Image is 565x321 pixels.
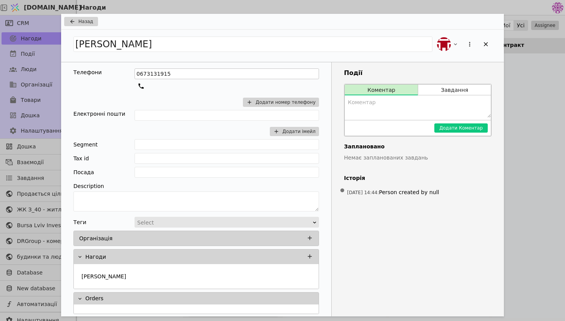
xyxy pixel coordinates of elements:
button: Коментар [345,85,418,95]
p: Нагоди [85,253,106,261]
button: Додати імейл [270,127,319,136]
img: bo [437,37,451,51]
div: Tax id [73,153,89,164]
div: Посада [73,167,94,178]
button: Додати Коментар [434,123,488,133]
h4: Історія [344,174,492,182]
p: Немає запланованих завдань [344,154,492,162]
span: Person created by null [379,189,439,195]
button: Додати номер телефону [243,98,319,107]
p: Організація [79,235,113,243]
div: Add Opportunity [61,14,504,316]
span: • [339,181,346,201]
span: [DATE] 14:44 : [347,190,379,195]
h4: Заплановано [344,143,492,151]
p: [PERSON_NAME] [81,273,126,281]
div: Теги [73,217,86,228]
div: Телефони [73,68,102,77]
div: Description [73,181,319,191]
div: Електронні пошти [73,110,125,118]
button: Завдання [418,85,491,95]
h3: Події [344,68,492,78]
p: Orders [85,294,103,303]
div: Segment [73,139,98,150]
span: Назад [78,18,93,25]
